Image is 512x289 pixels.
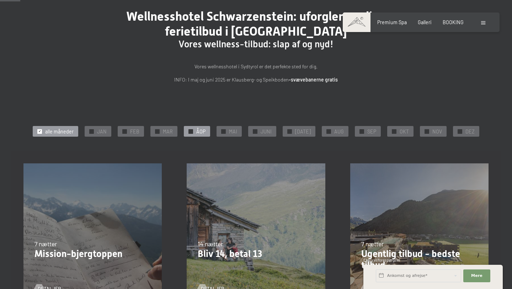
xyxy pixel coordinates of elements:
[367,128,376,135] font: SEP
[198,240,223,248] font: 14 nætter
[289,77,338,83] font: -svævebanerne gratis
[261,128,272,135] font: JUNI
[361,248,460,270] font: Ugentlig tilbud - bedste tilbud
[254,129,257,133] font: ✓
[90,129,93,133] font: ✓
[425,129,428,133] font: ✓
[327,129,330,133] font: ✓
[360,129,363,133] font: ✓
[190,129,192,133] font: ✓
[432,128,442,135] font: NOV
[194,63,318,69] font: Vores wellnesshotel i Sydtyrol er det perfekte sted for dig.
[393,129,395,133] font: ✓
[198,248,262,259] font: Bliv 14, betal 13
[458,129,461,133] font: ✓
[400,128,409,135] font: OKT
[34,240,57,248] font: 7 nætter
[97,128,107,135] font: JAN
[196,128,206,135] font: ÅOP
[34,248,122,259] font: Mission-bjergtoppen
[130,128,139,135] font: FEB
[123,129,126,133] font: ✓
[229,128,237,135] font: MAI
[363,258,400,262] font: Ekspresforespørgsel
[361,240,384,248] font: 7 nætter
[156,129,159,133] font: ✓
[334,128,344,135] font: AUG
[377,19,407,25] a: Premium Spa
[465,128,475,135] font: DEZ
[126,9,386,38] font: Wellnesshotel Schwarzenstein: uforglemmelige ferietilbud i [GEOGRAPHIC_DATA]
[45,128,74,135] font: alle måneder
[443,19,464,25] a: BOOKING
[222,129,225,133] font: ✓
[163,128,173,135] font: MAR
[463,269,490,282] button: Mere
[38,129,41,133] font: ✓
[418,19,432,25] a: Galleri
[295,128,311,135] font: [DATE]
[288,129,291,133] font: ✓
[178,39,334,49] font: Vores wellness-tilbud: slap af og nyd!
[471,273,482,278] font: Mere
[174,77,289,83] font: INFO: I maj og juni 2025 er Klausberg- og Speikboden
